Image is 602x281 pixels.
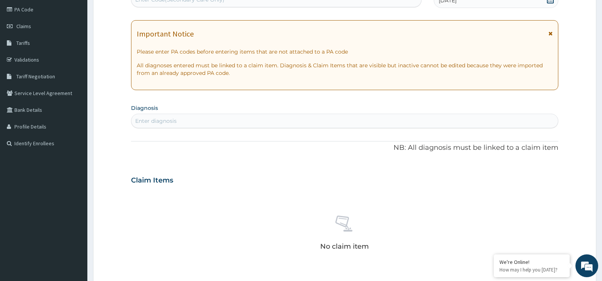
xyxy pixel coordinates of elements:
img: d_794563401_company_1708531726252_794563401 [14,38,31,57]
p: NB: All diagnosis must be linked to a claim item [131,143,558,153]
div: Chat with us now [40,43,128,52]
span: Tariffs [16,40,30,46]
span: Tariff Negotiation [16,73,55,80]
span: We're online! [44,89,105,166]
h3: Claim Items [131,176,173,185]
textarea: Type your message and hit 'Enter' [4,194,145,221]
div: We're Online! [499,259,564,265]
h1: Important Notice [137,30,194,38]
p: How may I help you today? [499,267,564,273]
div: Minimize live chat window [125,4,143,22]
div: Enter diagnosis [135,117,177,125]
p: Please enter PA codes before entering items that are not attached to a PA code [137,48,553,56]
p: All diagnoses entered must be linked to a claim item. Diagnosis & Claim Items that are visible bu... [137,62,553,77]
span: Claims [16,23,31,30]
label: Diagnosis [131,104,158,112]
p: No claim item [320,243,369,250]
